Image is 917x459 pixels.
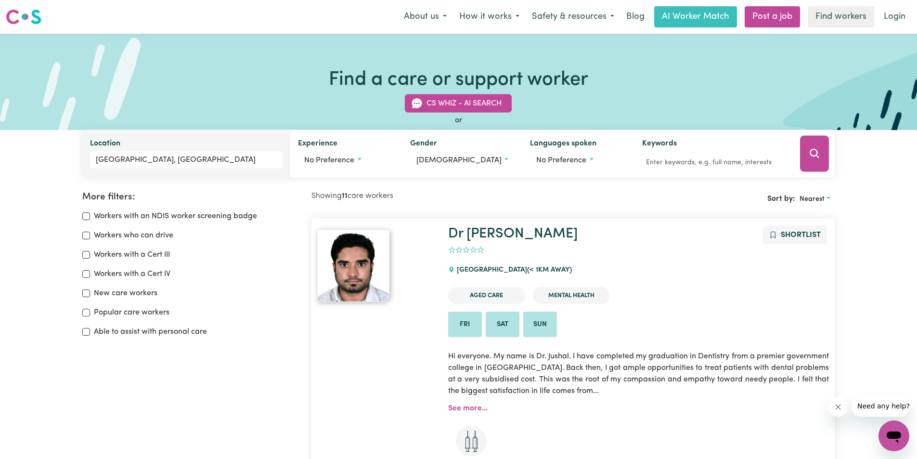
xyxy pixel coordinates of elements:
label: Location [90,138,120,151]
label: Workers with a Cert IV [94,268,170,280]
label: Able to assist with personal care [94,326,207,338]
p: Hi everyone. My name is Dr. Jushal. I have completed my graduation in Dentistry from a premier go... [448,345,829,403]
button: Worker language preferences [530,151,626,170]
span: No preference [536,157,586,164]
li: Available on Fri [448,312,482,338]
input: Enter keywords, e.g. full name, interests [642,155,787,170]
h2: More filters: [82,192,300,203]
span: Need any help? [6,7,58,14]
b: 11 [342,192,348,200]
div: or [82,115,835,126]
li: Aged Care [448,287,525,304]
label: Popular care workers [94,307,169,318]
label: Workers who can drive [94,230,173,241]
button: Search [800,136,829,172]
button: Sort search results [795,192,835,207]
li: Available on Sun [523,312,557,338]
label: Gender [410,138,437,151]
button: Add to shortlist [763,226,827,244]
a: Dr [PERSON_NAME] [448,227,578,241]
label: Keywords [642,138,677,151]
button: Worker experience options [298,151,394,170]
iframe: Button to launch messaging window [878,420,909,451]
img: View Dr Jushal's profile [317,230,389,302]
a: Careseekers logo [6,6,41,28]
label: New care workers [94,288,157,299]
a: Post a job [745,6,800,27]
span: No preference [304,157,354,164]
label: Experience [298,138,337,151]
span: Nearest [800,196,825,203]
a: See more... [448,405,488,412]
button: Worker gender preference [410,151,515,170]
button: About us [398,7,453,27]
label: Workers with a Cert III [94,249,170,261]
div: add rating by typing an integer from 0 to 5 or pressing arrow keys [448,245,484,256]
a: AI Worker Match [654,6,737,27]
h1: Find a care or support worker [329,68,588,92]
button: How it works [453,7,526,27]
a: Find workers [808,6,874,27]
button: CS Whiz - AI Search [405,94,512,113]
li: Available on Sat [486,312,519,338]
li: Mental Health [533,287,610,304]
span: Shortlist [781,231,821,239]
h2: Showing care workers [311,192,573,201]
a: Login [878,6,911,27]
span: (< 1km away) [527,266,572,274]
iframe: Message from company [852,395,909,417]
button: Safety & resources [526,7,620,27]
input: Enter a suburb [90,151,283,169]
img: Careseekers logo [6,8,41,26]
a: Dr Jushal [317,230,437,302]
a: Blog [620,6,650,27]
div: [GEOGRAPHIC_DATA] [448,257,578,283]
img: Care and support worker has received 2 doses of COVID-19 vaccine [456,426,487,457]
span: [DEMOGRAPHIC_DATA] [416,157,502,164]
iframe: Close message [828,397,848,417]
label: Workers with an NDIS worker screening badge [94,210,257,222]
span: Sort by: [767,195,795,203]
label: Languages spoken [530,138,596,151]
